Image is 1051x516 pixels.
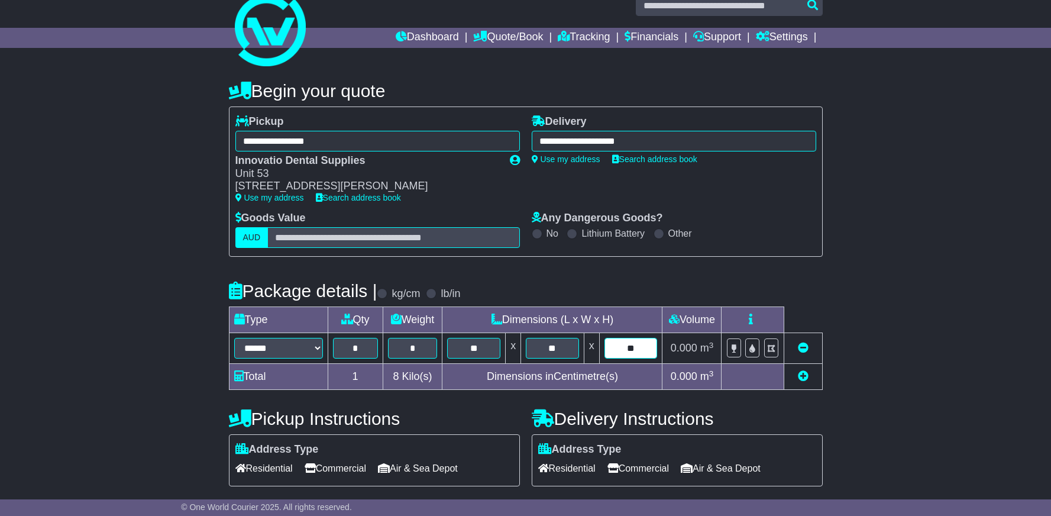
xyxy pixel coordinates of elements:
[709,341,714,350] sup: 3
[229,364,328,390] td: Total
[473,28,543,48] a: Quote/Book
[442,364,662,390] td: Dimensions in Centimetre(s)
[235,193,304,202] a: Use my address
[383,307,442,333] td: Weight
[558,28,610,48] a: Tracking
[668,228,692,239] label: Other
[756,28,808,48] a: Settings
[378,459,458,478] span: Air & Sea Depot
[693,28,741,48] a: Support
[532,115,587,128] label: Delivery
[396,28,459,48] a: Dashboard
[671,342,697,354] span: 0.000
[532,212,663,225] label: Any Dangerous Goods?
[671,370,697,382] span: 0.000
[506,333,521,364] td: x
[235,167,498,180] div: Unit 53
[662,307,722,333] td: Volume
[798,370,809,382] a: Add new item
[442,307,662,333] td: Dimensions (L x W x H)
[625,28,678,48] a: Financials
[235,227,269,248] label: AUD
[798,342,809,354] a: Remove this item
[584,333,599,364] td: x
[235,212,306,225] label: Goods Value
[316,193,401,202] a: Search address book
[235,115,284,128] label: Pickup
[235,154,498,167] div: Innovatio Dental Supplies
[235,459,293,478] span: Residential
[612,154,697,164] a: Search address book
[681,459,761,478] span: Air & Sea Depot
[581,228,645,239] label: Lithium Battery
[538,459,596,478] span: Residential
[328,307,383,333] td: Qty
[383,364,442,390] td: Kilo(s)
[229,307,328,333] td: Type
[709,369,714,378] sup: 3
[700,370,714,382] span: m
[181,502,352,512] span: © One World Courier 2025. All rights reserved.
[235,443,319,456] label: Address Type
[229,409,520,428] h4: Pickup Instructions
[229,281,377,301] h4: Package details |
[532,409,823,428] h4: Delivery Instructions
[607,459,669,478] span: Commercial
[235,180,498,193] div: [STREET_ADDRESS][PERSON_NAME]
[328,364,383,390] td: 1
[229,81,823,101] h4: Begin your quote
[305,459,366,478] span: Commercial
[392,288,420,301] label: kg/cm
[532,154,600,164] a: Use my address
[546,228,558,239] label: No
[441,288,460,301] label: lb/in
[393,370,399,382] span: 8
[538,443,622,456] label: Address Type
[700,342,714,354] span: m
